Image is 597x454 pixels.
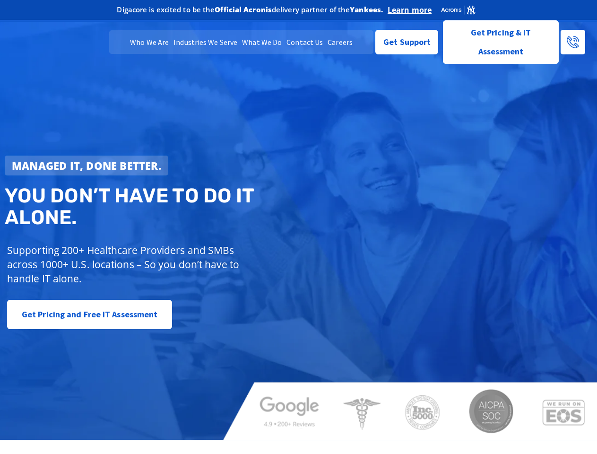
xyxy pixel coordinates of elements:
[117,6,383,13] h2: Digacore is excited to be the delivery partner of the
[5,156,168,175] a: Managed IT, done better.
[128,30,171,54] a: Who We Are
[5,185,305,228] h2: You don’t have to do IT alone.
[388,5,432,15] a: Learn more
[12,158,161,173] strong: Managed IT, done better.
[171,30,240,54] a: Industries We Serve
[284,30,325,54] a: Contact Us
[350,5,383,14] b: Yankees.
[383,33,431,52] span: Get Support
[443,20,559,64] a: Get Pricing & IT Assessment
[22,305,157,324] span: Get Pricing and Free IT Assessment
[109,30,374,54] nav: Menu
[14,30,69,54] img: DigaCore Technology Consulting
[441,5,476,15] img: Acronis
[7,243,251,286] p: Supporting 200+ Healthcare Providers and SMBs across 1000+ U.S. locations – So you don’t have to ...
[325,30,355,54] a: Careers
[450,23,551,61] span: Get Pricing & IT Assessment
[240,30,284,54] a: What We Do
[215,5,272,14] b: Official Acronis
[7,300,172,329] a: Get Pricing and Free IT Assessment
[375,30,438,54] a: Get Support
